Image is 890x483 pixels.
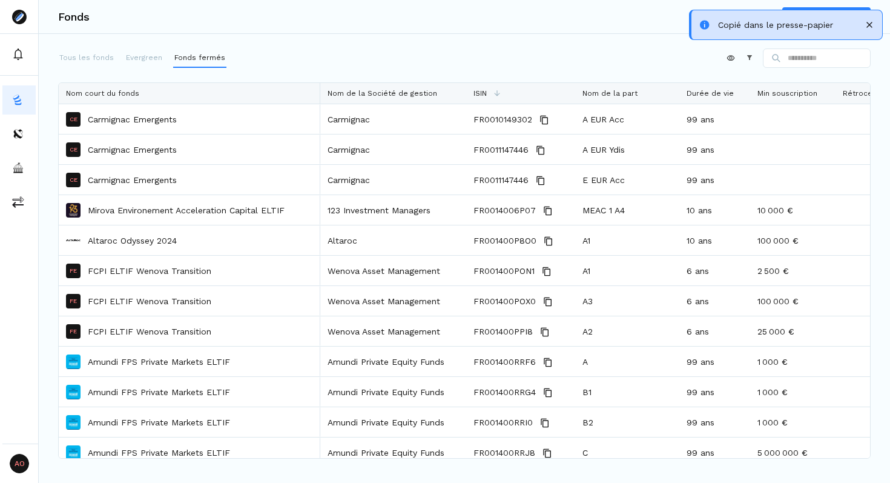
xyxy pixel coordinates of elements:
div: 99 ans [679,104,750,134]
button: Tous les fonds [58,48,115,68]
span: Nom court du fonds [66,89,139,98]
span: Nom de la part [582,89,638,98]
div: 99 ans [679,165,750,195]
div: 25 000 € [750,316,836,346]
button: funds [2,85,36,115]
span: Min souscription [757,89,817,98]
button: Evergreen [125,48,163,68]
span: FR001400POX0 [473,287,536,316]
div: 5 000 000 € [750,438,836,467]
div: 99 ans [679,438,750,467]
div: 99 ans [679,347,750,376]
p: Carmignac Emergents [88,113,177,125]
a: Amundi FPS Private Markets ELTIF [88,447,230,459]
p: FE [70,328,77,335]
button: Copy [533,173,548,188]
div: Wenova Asset Management [320,316,466,346]
button: Copy [541,204,555,218]
p: FCPI ELTIF Wenova Transition [88,295,211,307]
div: A2 [575,316,679,346]
div: Carmignac [320,135,466,164]
img: asset-managers [12,162,24,174]
button: Copy [541,234,556,248]
button: commissions [2,187,36,216]
span: FR001400RRG4 [473,378,536,407]
span: ISIN [473,89,487,98]
img: distributors [12,128,24,140]
div: MEAC 1 A4 [575,195,679,225]
div: 100 000 € [750,286,836,316]
div: Carmignac [320,165,466,195]
div: 99 ans [679,135,750,164]
p: CE [70,147,77,153]
img: Mirova Environement Acceleration Capital ELTIF [66,203,81,218]
div: 6 ans [679,316,750,346]
button: Copy [538,416,552,430]
a: FCPI ELTIF Wenova Transition [88,325,211,338]
div: 99 ans [679,377,750,407]
div: C [575,438,679,467]
div: Amundi Private Equity Funds [320,347,466,376]
span: FR0010149302 [473,105,532,135]
div: A [575,347,679,376]
div: Wenova Asset Management [320,256,466,285]
a: Altaroc Odyssey 2024 [88,235,177,247]
a: FCPI ELTIF Wenova Transition [88,265,211,277]
button: Fonds fermés [173,48,226,68]
div: Amundi Private Equity Funds [320,438,466,467]
span: AO [10,454,29,473]
span: FR001400PON1 [473,256,535,286]
span: FR0011147446 [473,135,529,165]
div: Altaroc [320,225,466,255]
button: Copy [541,295,555,309]
span: FR001400P8O0 [473,226,536,256]
p: Carmignac Emergents [88,144,177,156]
button: Copy [540,446,555,461]
span: FR001400RRF6 [473,347,536,377]
div: A1 [575,256,679,285]
button: Copy [538,325,552,339]
p: Fonds fermés [174,52,225,63]
img: Amundi FPS Private Markets ELTIF [66,355,81,369]
a: Amundi FPS Private Markets ELTIF [88,356,230,368]
button: Copy [541,385,555,400]
p: CE [70,116,77,122]
div: 10 000 € [750,195,836,225]
button: distributors [2,119,36,148]
div: 2 500 € [750,256,836,285]
img: funds [12,94,24,106]
div: 10 ans [679,195,750,225]
a: Amundi FPS Private Markets ELTIF [88,386,230,398]
span: Durée de vie [687,89,734,98]
p: Tous les fonds [59,52,114,63]
p: CE [70,177,77,183]
div: A1 [575,225,679,255]
div: A3 [575,286,679,316]
span: FR0011147446 [473,165,529,195]
button: Copy [541,355,555,370]
div: 100 000 € [750,225,836,255]
div: Carmignac [320,104,466,134]
div: A EUR Ydis [575,135,679,164]
div: 1 000 € [750,377,836,407]
p: Evergreen [126,52,162,63]
button: asset-managers [2,153,36,182]
a: Carmignac Emergents [88,174,177,186]
div: Copié dans le presse-papier [718,19,863,31]
div: B1 [575,377,679,407]
a: Amundi FPS Private Markets ELTIF [88,416,230,428]
h3: Fonds [58,12,90,22]
span: FR001400PPI8 [473,317,533,347]
img: Amundi FPS Private Markets ELTIF [66,385,81,399]
div: 10 ans [679,225,750,255]
div: 6 ans [679,256,750,285]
